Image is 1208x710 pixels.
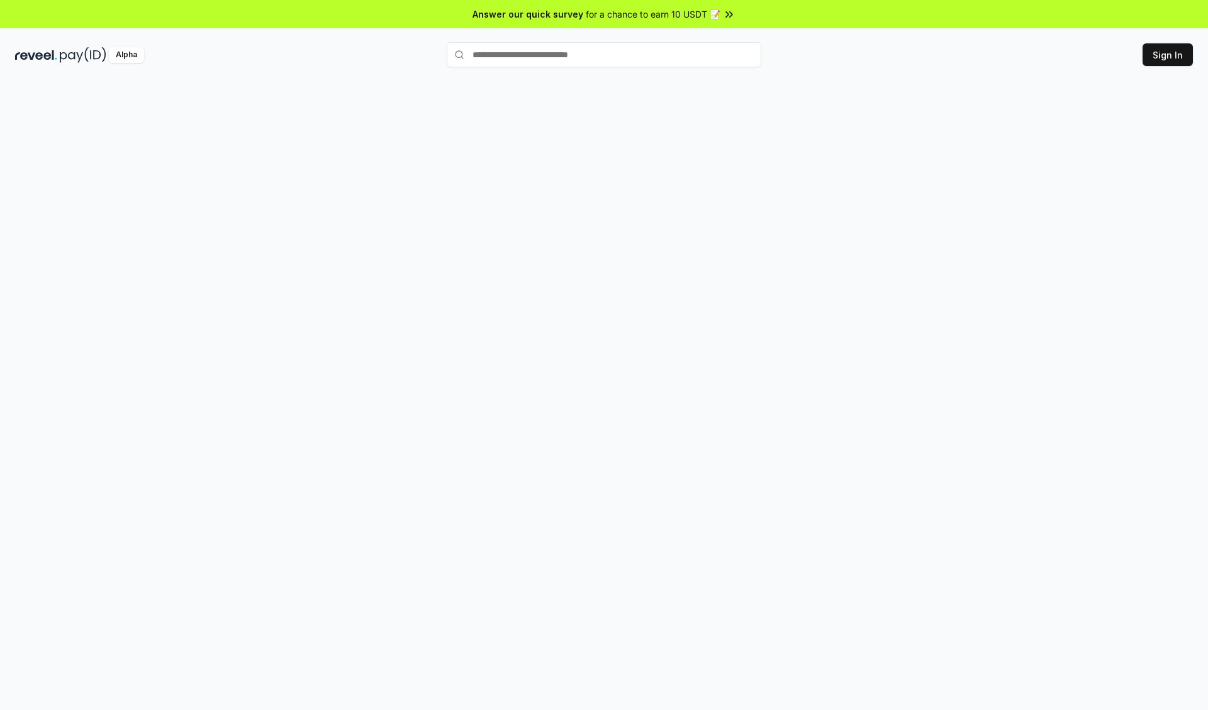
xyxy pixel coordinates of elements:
span: for a chance to earn 10 USDT 📝 [586,8,720,21]
button: Sign In [1143,43,1193,66]
div: Alpha [109,47,144,63]
span: Answer our quick survey [473,8,583,21]
img: pay_id [60,47,106,63]
img: reveel_dark [15,47,57,63]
